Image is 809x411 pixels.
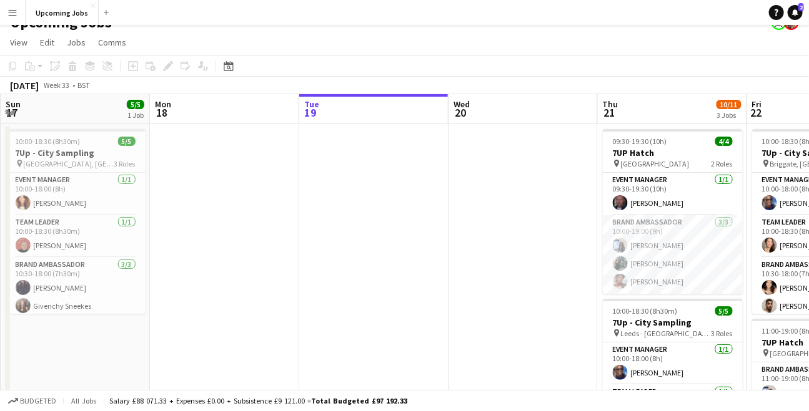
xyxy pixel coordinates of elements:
span: 10:00-18:30 (8h30m) [16,137,81,146]
h3: 7Up - City Sampling [603,317,743,328]
div: 1 Job [127,110,144,120]
span: 19 [302,105,319,120]
app-card-role: Team Leader1/110:00-18:30 (8h30m)[PERSON_NAME] [6,215,146,258]
span: All jobs [69,396,99,405]
button: Budgeted [6,394,58,408]
span: 5/5 [118,137,136,146]
span: 21 [601,105,618,120]
h3: 7UP Hatch [603,147,743,158]
span: 10/11 [717,100,742,109]
span: [GEOGRAPHIC_DATA] [621,159,690,168]
span: 3 Roles [712,329,733,338]
div: [DATE] [10,79,39,92]
app-card-role: Brand Ambassador3/310:00-19:00 (9h)[PERSON_NAME][PERSON_NAME][PERSON_NAME] [603,215,743,294]
app-job-card: 09:30-19:30 (10h)4/47UP Hatch [GEOGRAPHIC_DATA]2 RolesEvent Manager1/109:30-19:30 (10h)[PERSON_NA... [603,129,743,294]
span: Total Budgeted £97 192.33 [311,396,407,405]
span: 18 [153,105,171,120]
span: Thu [603,99,618,110]
div: BST [77,80,90,90]
div: Salary £88 071.33 + Expenses £0.00 + Subsistence £9 121.00 = [109,396,407,405]
span: 2 [798,3,804,11]
span: Edit [40,37,54,48]
span: 4/4 [715,137,733,146]
span: 5/5 [127,100,144,109]
span: 20 [452,105,470,120]
a: Comms [93,34,131,51]
span: 09:30-19:30 (10h) [613,137,667,146]
span: Week 33 [41,80,72,90]
span: [GEOGRAPHIC_DATA], [GEOGRAPHIC_DATA] [24,159,114,168]
app-card-role: Event Manager1/110:00-18:00 (8h)[PERSON_NAME] [6,173,146,215]
span: Jobs [67,37,86,48]
button: Upcoming Jobs [26,1,99,25]
app-card-role: Brand Ambassador3/310:30-18:00 (7h30m)[PERSON_NAME]Givenchy Sneekes [6,258,146,336]
span: Leeds - [GEOGRAPHIC_DATA] [621,329,712,338]
span: Mon [155,99,171,110]
span: Comms [98,37,126,48]
span: Sun [6,99,21,110]
a: Jobs [62,34,91,51]
span: 5/5 [715,306,733,316]
span: Budgeted [20,397,56,405]
span: 3 Roles [114,159,136,168]
a: Edit [35,34,59,51]
span: Wed [454,99,470,110]
span: 22 [750,105,762,120]
div: 3 Jobs [717,110,741,120]
span: View [10,37,27,48]
a: View [5,34,32,51]
span: 17 [4,105,21,120]
span: Fri [752,99,762,110]
app-card-role: Event Manager1/110:00-18:00 (8h)[PERSON_NAME] [603,342,743,385]
span: 2 Roles [712,159,733,168]
a: 2 [788,5,803,20]
h3: 7Up - City Sampling [6,147,146,158]
span: 10:00-18:30 (8h30m) [613,306,678,316]
span: Tue [304,99,319,110]
app-job-card: 10:00-18:30 (8h30m)5/57Up - City Sampling [GEOGRAPHIC_DATA], [GEOGRAPHIC_DATA]3 RolesEvent Manage... [6,129,146,314]
app-card-role: Event Manager1/109:30-19:30 (10h)[PERSON_NAME] [603,173,743,215]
